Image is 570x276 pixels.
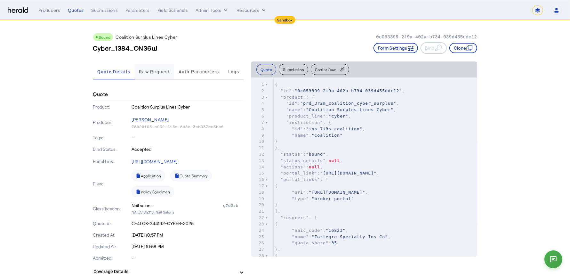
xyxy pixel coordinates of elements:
button: internal dropdown menu [196,7,229,13]
p: Coalition Surplus Lines Cyber [132,104,244,110]
button: Clone [449,43,477,53]
img: Herald Logo [8,7,28,13]
span: : , [275,107,397,112]
p: Bind Status: [93,146,131,152]
span: "cyber" [329,114,349,118]
span: "id" [292,126,303,131]
div: 4 [251,100,265,107]
div: 13 [251,158,265,164]
span: { [275,222,278,226]
span: : [275,196,354,201]
span: "status_details" [281,158,326,163]
span: { [275,253,278,258]
p: Updated At: [93,243,131,250]
div: Submissions [91,7,118,13]
span: "bound" [306,152,326,157]
span: "name" [292,133,309,138]
div: Quotes [68,7,84,13]
span: "status" [281,152,303,157]
span: "institution" [286,120,323,125]
div: 23 [251,221,265,227]
span: Auth Parameters [179,69,219,74]
span: : , [275,101,399,106]
div: Nail salons [132,202,153,209]
span: : [275,133,343,138]
span: : , [275,171,380,175]
button: Quote [256,64,277,75]
p: Admitted: [93,255,131,261]
p: Coalition Surplus Lines Cyber [116,34,177,40]
span: }, [275,247,281,252]
div: 7 [251,119,265,126]
div: 24 [251,227,265,234]
span: "name" [292,234,309,239]
p: Accepted [132,146,244,152]
span: : { [275,120,332,125]
span: : , [275,88,405,93]
span: }, [275,145,281,150]
span: "insurers" [281,215,309,220]
button: Resources dropdown menu [237,7,267,13]
span: } [275,202,278,207]
span: : [ [275,177,329,182]
span: : , [275,158,343,163]
p: - [132,255,244,261]
span: Raw Request [139,69,170,74]
button: Bind [421,42,446,54]
div: 16 [251,176,265,183]
span: Carrier Raw [315,68,336,71]
div: 22 [251,215,265,221]
span: Bound [99,35,111,39]
p: [PERSON_NAME] [132,115,244,124]
span: "[URL][DOMAIN_NAME]" [309,190,365,195]
span: "16823" [326,228,346,233]
p: Portal Link: [93,158,131,165]
p: NAICS 812113: Nail Salons [132,209,244,215]
span: "naic_code" [292,228,323,233]
span: Logs [228,69,239,74]
button: Carrier Raw [311,64,349,75]
span: "uri" [292,190,306,195]
div: Sandbox [275,16,295,24]
p: C-4LQX-244192-CYBER-2025 [132,220,244,227]
span: "id" [281,88,292,93]
span: "id" [286,101,297,106]
p: Files: [93,181,131,187]
div: Parameters [125,7,150,13]
span: : , [275,228,349,233]
span: 35 [331,240,337,245]
a: [URL][DOMAIN_NAME].. [132,159,179,164]
div: Field Schemas [157,7,188,13]
span: "quota_share" [292,240,329,245]
a: Quote Summary [170,170,212,181]
p: Classification: [93,206,131,212]
span: : , [275,190,368,195]
div: 17 [251,183,265,189]
span: "name" [286,107,303,112]
span: null [309,165,320,169]
span: "Coalition" [312,133,343,138]
p: - [132,134,244,141]
div: Producers [38,7,60,13]
span: "ins_7i3s_coalition" [306,126,363,131]
span: "actions" [281,165,306,169]
span: { [275,82,278,87]
span: "prd_3r2m_coalition_cyber_surplus" [300,101,396,106]
div: 21 [251,208,265,215]
h3: Cyber_1384_ON36uJ [93,44,158,53]
p: Created At: [93,232,131,238]
span: "broker_portal" [312,196,354,201]
div: 11 [251,145,265,151]
div: 5 [251,107,265,113]
span: { [275,183,278,188]
span: "0c053399-2f9a-402a-b734-039d455ddc12" [295,88,402,93]
span: "type" [292,196,309,201]
div: 6 [251,113,265,119]
p: [DATE] 10:58 PM [132,243,244,250]
span: : , [275,165,323,169]
div: 25 [251,234,265,240]
span: : , [275,152,329,157]
div: 18 [251,189,265,196]
div: 28 [251,253,265,259]
span: : , [275,126,365,131]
